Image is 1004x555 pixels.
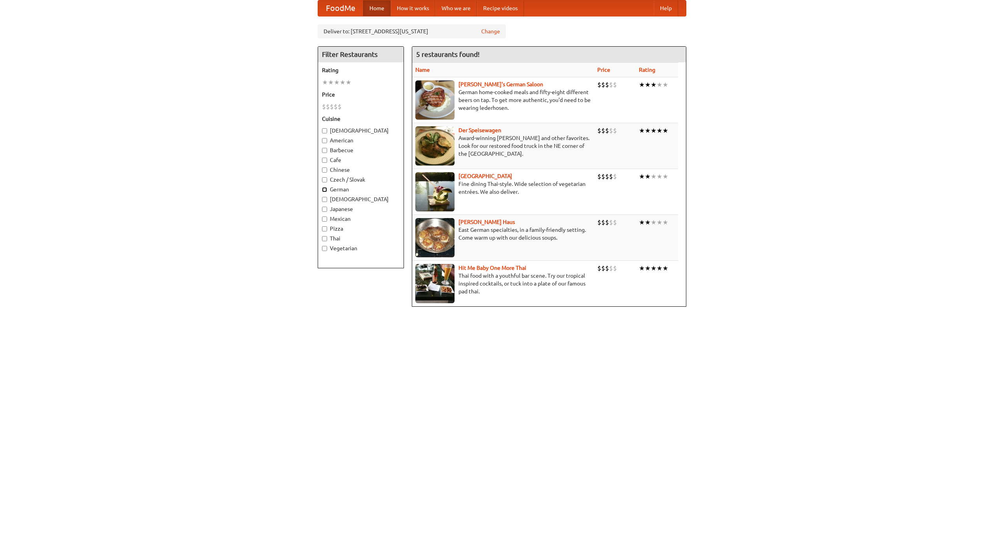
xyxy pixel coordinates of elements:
li: $ [601,264,605,273]
a: Rating [639,67,655,73]
li: ★ [651,126,657,135]
b: [GEOGRAPHIC_DATA] [458,173,512,179]
li: $ [605,80,609,89]
label: Barbecue [322,146,400,154]
a: [PERSON_NAME] Haus [458,219,515,225]
a: Change [481,27,500,35]
li: ★ [334,78,340,87]
label: Pizza [322,225,400,233]
input: Mexican [322,217,327,222]
li: ★ [639,126,645,135]
div: Deliver to: [STREET_ADDRESS][US_STATE] [318,24,506,38]
li: $ [597,126,601,135]
li: $ [322,102,326,111]
input: American [322,138,327,143]
input: Barbecue [322,148,327,153]
li: ★ [651,172,657,181]
input: Thai [322,236,327,241]
input: Vegetarian [322,246,327,251]
li: ★ [657,264,662,273]
li: ★ [645,80,651,89]
h4: Filter Restaurants [318,47,404,62]
input: Pizza [322,226,327,231]
li: ★ [651,218,657,227]
p: German home-cooked meals and fifty-eight different beers on tap. To get more authentic, you'd nee... [415,88,591,112]
li: $ [605,172,609,181]
li: $ [601,172,605,181]
a: How it works [391,0,435,16]
li: $ [605,264,609,273]
li: $ [609,264,613,273]
li: $ [605,126,609,135]
li: $ [613,80,617,89]
li: ★ [645,218,651,227]
input: [DEMOGRAPHIC_DATA] [322,197,327,202]
a: Help [654,0,678,16]
li: ★ [340,78,346,87]
label: German [322,186,400,193]
ng-pluralize: 5 restaurants found! [416,51,480,58]
label: Mexican [322,215,400,223]
label: Japanese [322,205,400,213]
label: Thai [322,235,400,242]
label: Chinese [322,166,400,174]
p: Thai food with a youthful bar scene. Try our tropical inspired cocktails, or tuck into a plate of... [415,272,591,295]
li: ★ [639,80,645,89]
li: $ [609,172,613,181]
li: ★ [651,80,657,89]
li: ★ [639,264,645,273]
li: ★ [662,218,668,227]
a: Hit Me Baby One More Thai [458,265,526,271]
li: ★ [639,172,645,181]
li: $ [605,218,609,227]
img: kohlhaus.jpg [415,218,455,257]
input: [DEMOGRAPHIC_DATA] [322,128,327,133]
label: Vegetarian [322,244,400,252]
img: babythai.jpg [415,264,455,303]
li: $ [609,126,613,135]
img: speisewagen.jpg [415,126,455,166]
li: $ [330,102,334,111]
input: Cafe [322,158,327,163]
label: Cafe [322,156,400,164]
li: $ [601,218,605,227]
h5: Price [322,91,400,98]
li: $ [613,218,617,227]
li: $ [597,80,601,89]
label: [DEMOGRAPHIC_DATA] [322,127,400,135]
li: ★ [346,78,351,87]
li: ★ [662,264,668,273]
a: Who we are [435,0,477,16]
li: ★ [657,80,662,89]
li: $ [326,102,330,111]
li: $ [613,126,617,135]
img: esthers.jpg [415,80,455,120]
p: Award-winning [PERSON_NAME] and other favorites. Look for our restored food truck in the NE corne... [415,134,591,158]
a: Home [363,0,391,16]
input: Czech / Slovak [322,177,327,182]
li: ★ [651,264,657,273]
li: $ [601,80,605,89]
a: Name [415,67,430,73]
li: ★ [662,80,668,89]
li: ★ [662,126,668,135]
label: American [322,136,400,144]
label: Czech / Slovak [322,176,400,184]
li: $ [334,102,338,111]
h5: Cuisine [322,115,400,123]
li: ★ [657,172,662,181]
li: $ [609,80,613,89]
h5: Rating [322,66,400,74]
li: ★ [657,218,662,227]
a: Der Speisewagen [458,127,501,133]
a: [PERSON_NAME]'s German Saloon [458,81,543,87]
li: $ [338,102,342,111]
p: East German specialties, in a family-friendly setting. Come warm up with our delicious soups. [415,226,591,242]
input: German [322,187,327,192]
li: ★ [662,172,668,181]
li: $ [597,172,601,181]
